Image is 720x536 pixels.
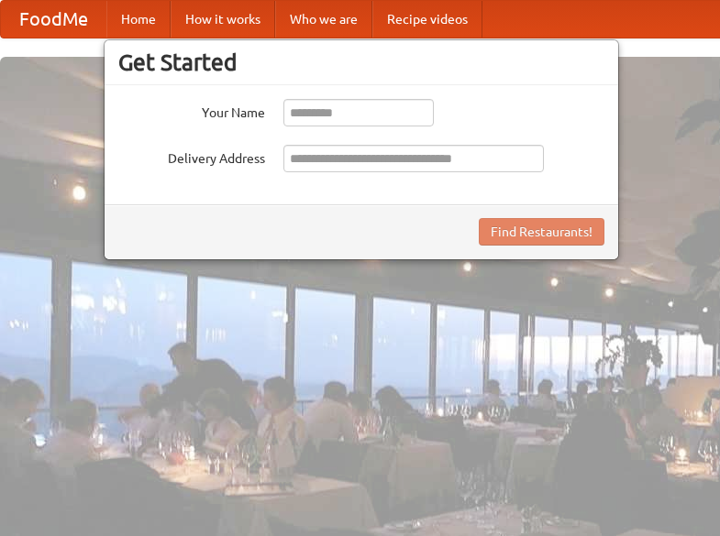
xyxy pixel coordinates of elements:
[106,1,171,38] a: Home
[171,1,275,38] a: How it works
[118,49,604,76] h3: Get Started
[275,1,372,38] a: Who we are
[1,1,106,38] a: FoodMe
[479,218,604,246] button: Find Restaurants!
[118,99,265,122] label: Your Name
[118,145,265,168] label: Delivery Address
[372,1,482,38] a: Recipe videos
